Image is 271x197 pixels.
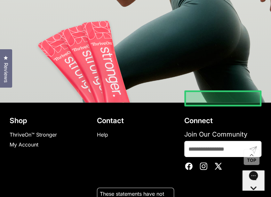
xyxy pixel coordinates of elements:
[2,63,10,83] span: Reviews
[10,116,87,125] h2: Shop
[184,141,261,157] input: Enter your email
[184,116,261,125] h2: Connect
[245,141,261,168] button: Submit
[97,116,174,125] h2: Contact
[97,131,108,138] a: Help
[10,141,38,148] a: My Account
[242,170,265,191] iframe: Gorgias live chat messenger
[10,131,57,138] a: ThriveOn™ Stronger
[247,158,256,163] span: Top
[184,130,261,138] label: Join Our Community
